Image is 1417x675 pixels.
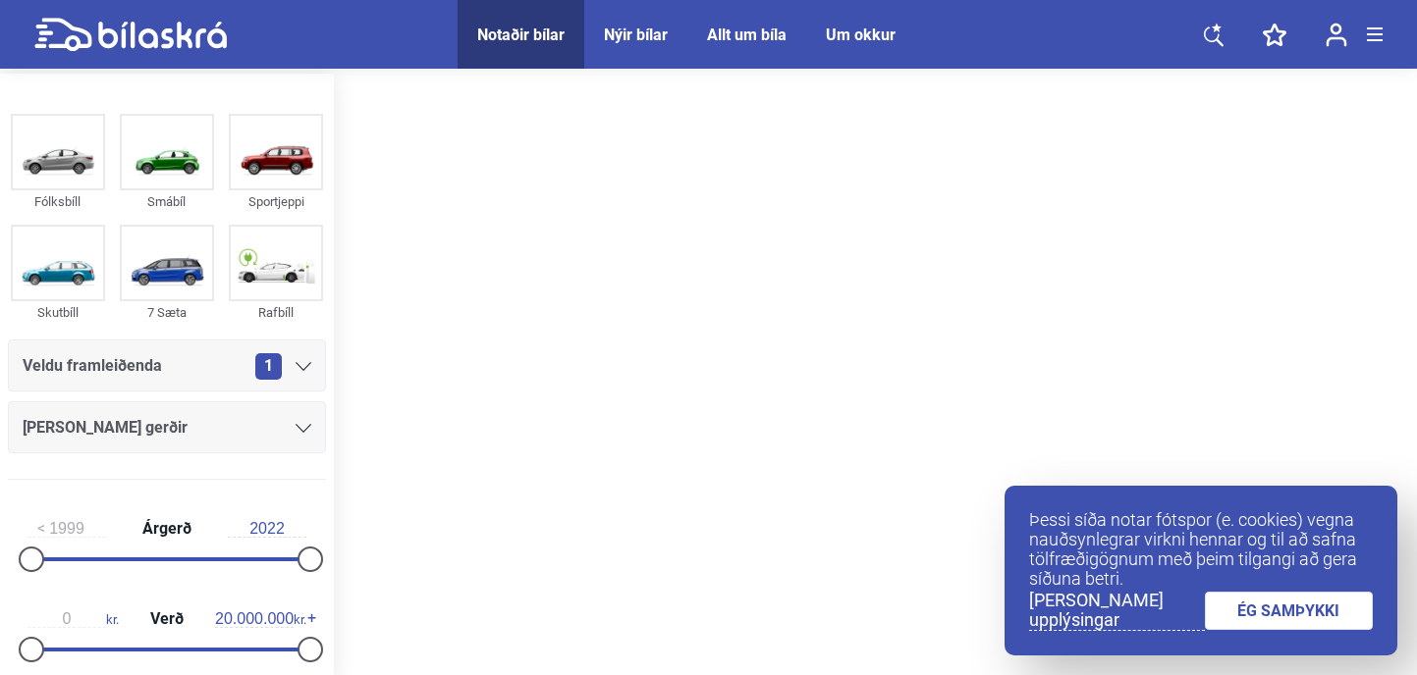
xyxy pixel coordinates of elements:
[215,610,306,628] span: kr.
[229,301,323,324] div: Rafbíll
[120,190,214,213] div: Smábíl
[1029,510,1373,589] p: Þessi síða notar fótspor (e. cookies) vegna nauðsynlegrar virkni hennar og til að safna tölfræðig...
[707,26,787,44] a: Allt um bíla
[11,301,105,324] div: Skutbíll
[27,610,119,628] span: kr.
[120,301,214,324] div: 7 Sæta
[1029,591,1205,631] a: [PERSON_NAME] upplýsingar
[604,26,668,44] a: Nýir bílar
[1326,23,1347,47] img: user-login.svg
[23,352,162,380] span: Veldu framleiðenda
[137,521,196,537] span: Árgerð
[23,414,188,441] span: [PERSON_NAME] gerðir
[826,26,896,44] a: Um okkur
[11,190,105,213] div: Fólksbíll
[1205,592,1374,630] a: ÉG SAMÞYKKI
[477,26,565,44] a: Notaðir bílar
[255,353,282,380] span: 1
[145,611,189,627] span: Verð
[229,190,323,213] div: Sportjeppi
